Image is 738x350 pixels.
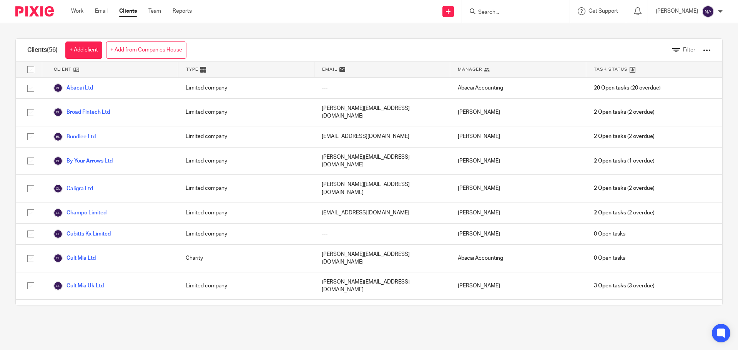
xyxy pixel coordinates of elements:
a: By Your Arrows Ltd [53,156,113,166]
a: Cult Mia Ltd [53,254,96,263]
img: svg%3E [702,5,714,18]
span: 2 Open tasks [594,184,626,192]
span: 20 Open tasks [594,84,629,92]
div: [PERSON_NAME][EMAIL_ADDRESS][DOMAIN_NAME] [314,300,450,327]
img: svg%3E [53,184,63,193]
div: [PERSON_NAME] [450,202,586,223]
div: Limited company [178,175,314,202]
span: Task Status [594,66,628,73]
div: --- [314,224,450,244]
a: Cult Mia Uk Ltd [53,281,104,290]
a: Work [71,7,83,15]
div: Limited company [178,272,314,300]
span: (2 overdue) [594,209,655,217]
span: Get Support [588,8,618,14]
div: Limited company [178,202,314,223]
span: 0 Open tasks [594,230,625,238]
a: Bundlee Ltd [53,132,96,141]
div: [PERSON_NAME] [450,272,586,300]
img: svg%3E [53,281,63,290]
span: 3 Open tasks [594,282,626,290]
a: Team [148,7,161,15]
img: svg%3E [53,254,63,263]
div: [PERSON_NAME] [450,300,586,327]
div: [PERSON_NAME] [450,148,586,175]
a: + Add from Companies House [106,41,186,59]
div: Limited company [178,300,314,327]
div: Limited company [178,99,314,126]
a: Abacai Ltd [53,83,93,93]
div: [PERSON_NAME] [450,224,586,244]
span: Manager [458,66,482,73]
a: Broad Fintech Ltd [53,108,110,117]
div: [PERSON_NAME][EMAIL_ADDRESS][DOMAIN_NAME] [314,175,450,202]
a: Reports [173,7,192,15]
input: Select all [23,62,38,77]
span: 2 Open tasks [594,209,626,217]
img: svg%3E [53,132,63,141]
h1: Clients [27,46,58,54]
div: Limited company [178,78,314,98]
span: 2 Open tasks [594,133,626,140]
div: [EMAIL_ADDRESS][DOMAIN_NAME] [314,202,450,223]
div: [PERSON_NAME] [450,99,586,126]
a: Champo Limited [53,208,106,217]
div: [PERSON_NAME][EMAIL_ADDRESS][DOMAIN_NAME] [314,272,450,300]
div: Abacai Accounting [450,245,586,272]
span: Type [186,66,198,73]
div: [PERSON_NAME] [450,175,586,202]
input: Search [477,9,547,16]
span: (3 overdue) [594,282,655,290]
a: Clients [119,7,137,15]
span: Email [322,66,337,73]
span: Client [54,66,71,73]
a: Caligra Ltd [53,184,93,193]
span: (2 overdue) [594,184,655,192]
span: (2 overdue) [594,133,655,140]
div: Limited company [178,224,314,244]
img: svg%3E [53,208,63,217]
div: [PERSON_NAME][EMAIL_ADDRESS][DOMAIN_NAME] [314,148,450,175]
img: Pixie [15,6,54,17]
img: svg%3E [53,108,63,117]
div: Limited company [178,148,314,175]
div: [EMAIL_ADDRESS][DOMAIN_NAME] [314,126,450,147]
div: Limited company [178,126,314,147]
span: (20 overdue) [594,84,661,92]
img: svg%3E [53,229,63,239]
div: --- [314,78,450,98]
div: [PERSON_NAME][EMAIL_ADDRESS][DOMAIN_NAME] [314,99,450,126]
a: + Add client [65,41,102,59]
a: Email [95,7,108,15]
div: [PERSON_NAME] [450,126,586,147]
p: [PERSON_NAME] [656,7,698,15]
div: Charity [178,245,314,272]
span: (1 overdue) [594,157,655,165]
span: Filter [683,47,695,53]
a: Cubitts Kx Limited [53,229,111,239]
span: 2 Open tasks [594,108,626,116]
span: (56) [47,47,58,53]
span: (2 overdue) [594,108,655,116]
img: svg%3E [53,156,63,166]
span: 2 Open tasks [594,157,626,165]
img: svg%3E [53,83,63,93]
div: [PERSON_NAME][EMAIL_ADDRESS][DOMAIN_NAME] [314,245,450,272]
div: Abacai Accounting [450,78,586,98]
span: 0 Open tasks [594,254,625,262]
